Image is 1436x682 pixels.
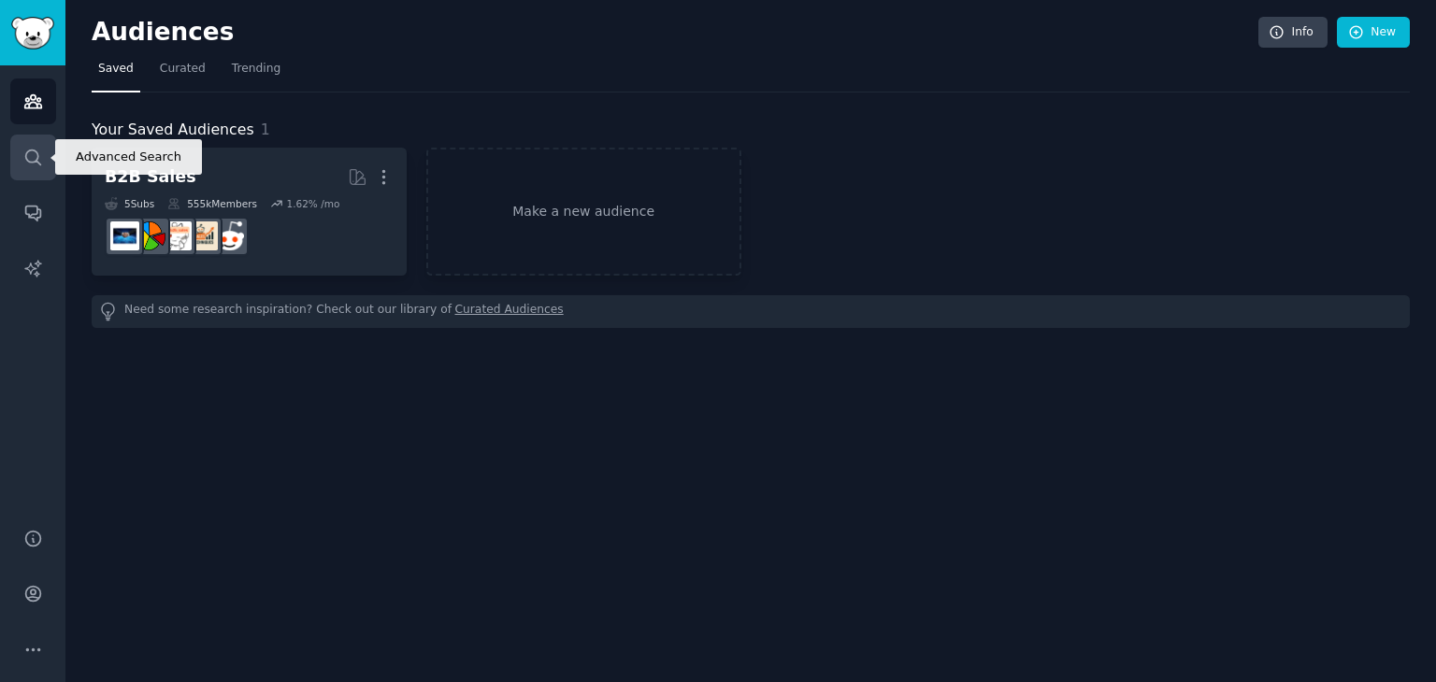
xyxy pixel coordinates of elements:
span: 1 [261,121,270,138]
img: B2BSales [136,221,165,250]
img: salestechniques [189,221,218,250]
div: 5 Sub s [105,197,154,210]
h2: Audiences [92,18,1258,48]
span: Your Saved Audiences [92,119,254,142]
a: Trending [225,54,287,92]
img: sales [215,221,244,250]
a: B2B Sales5Subs555kMembers1.62% /mosalessalestechniquesb2b_salesB2BSalesB_2_B_Selling_Tips [92,148,407,276]
a: Curated [153,54,212,92]
span: Curated [160,61,206,78]
img: GummySearch logo [11,17,54,50]
a: Make a new audience [426,148,741,276]
a: Saved [92,54,140,92]
a: Info [1258,17,1328,49]
div: 1.62 % /mo [286,197,339,210]
img: b2b_sales [163,221,192,250]
div: Need some research inspiration? Check out our library of [92,295,1410,328]
span: Trending [232,61,280,78]
span: Saved [98,61,134,78]
img: B_2_B_Selling_Tips [110,221,139,250]
div: B2B Sales [105,165,196,189]
a: Curated Audiences [455,302,564,321]
a: New [1337,17,1410,49]
div: 555k Members [167,197,257,210]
